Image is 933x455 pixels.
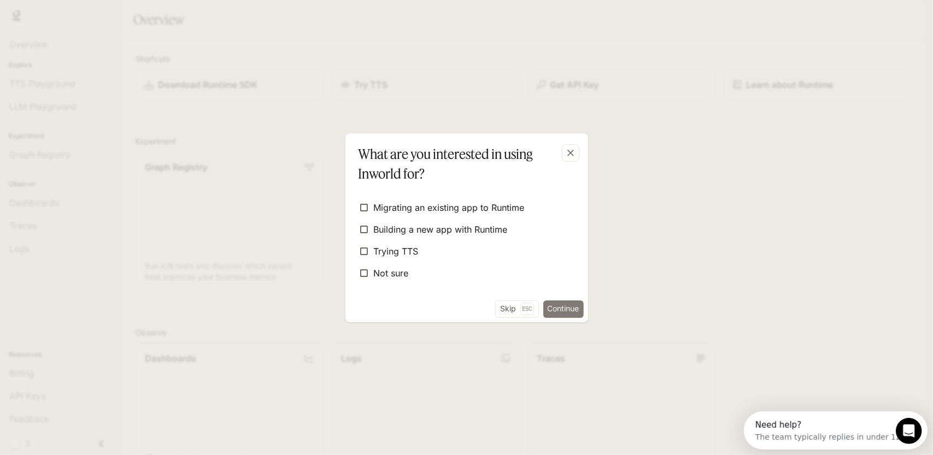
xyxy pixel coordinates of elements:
span: Migrating an existing app to Runtime [374,201,525,214]
button: SkipEsc [495,300,539,318]
span: Trying TTS [374,245,419,258]
div: The team typically replies in under 12h [11,18,162,29]
iframe: Intercom live chat [896,418,922,444]
p: Esc [520,303,534,315]
div: Need help? [11,9,162,18]
button: Continue [543,300,584,318]
span: Not sure [374,267,409,280]
p: What are you interested in using Inworld for? [359,144,571,184]
iframe: Intercom live chat discovery launcher [744,411,928,450]
div: Open Intercom Messenger [4,4,194,34]
span: Building a new app with Runtime [374,223,508,236]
